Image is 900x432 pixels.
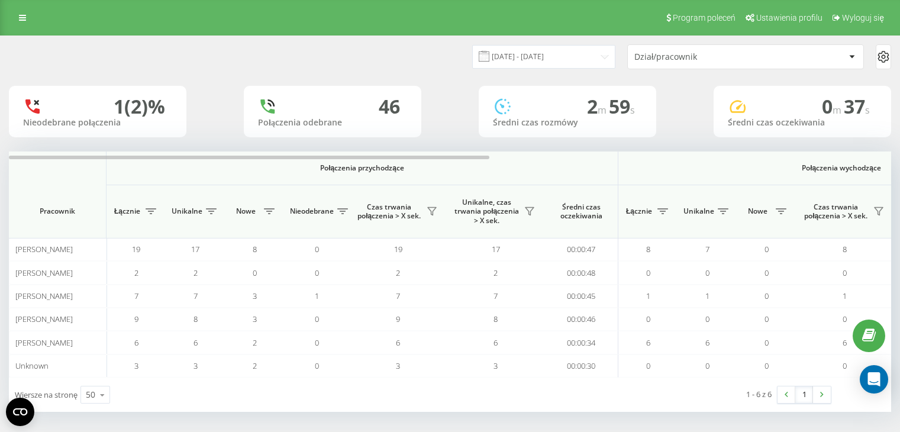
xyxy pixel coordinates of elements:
div: Nieodebrane połączenia [23,118,172,128]
span: 7 [396,291,400,301]
span: 6 [193,337,198,348]
span: 3 [493,360,498,371]
span: 9 [134,314,138,324]
button: Open CMP widget [6,398,34,426]
span: Łącznie [624,207,654,216]
span: Unknown [15,360,49,371]
span: 2 [587,94,609,119]
span: 0 [764,291,769,301]
span: 8 [193,314,198,324]
span: 7 [705,244,709,254]
span: 6 [396,337,400,348]
span: 0 [315,314,319,324]
span: Wyloguj się [842,13,884,22]
span: 0 [705,360,709,371]
div: Średni czas rozmówy [493,118,642,128]
span: 0 [843,360,847,371]
span: 0 [315,360,319,371]
span: 0 [764,360,769,371]
span: 3 [396,360,400,371]
span: [PERSON_NAME] [15,291,73,301]
span: 17 [492,244,500,254]
span: 0 [253,267,257,278]
span: [PERSON_NAME] [15,337,73,348]
span: [PERSON_NAME] [15,267,73,278]
span: 7 [193,291,198,301]
div: 1 - 6 z 6 [746,388,772,400]
span: s [630,104,635,117]
span: 0 [315,267,319,278]
span: Program poleceń [673,13,736,22]
span: Pracownik [19,207,96,216]
span: 1 [843,291,847,301]
span: Nieodebrane [290,207,334,216]
span: 2 [253,337,257,348]
span: 0 [764,267,769,278]
span: 0 [764,244,769,254]
span: 0 [764,314,769,324]
span: 2 [396,267,400,278]
span: Unikalne [172,207,202,216]
span: 6 [134,337,138,348]
td: 00:00:30 [544,354,618,378]
span: 0 [705,314,709,324]
span: 19 [132,244,140,254]
span: 1 [705,291,709,301]
span: [PERSON_NAME] [15,314,73,324]
span: 6 [646,337,650,348]
span: 8 [493,314,498,324]
span: Unikalne, czas trwania połączenia > X sek. [453,198,521,225]
div: Dział/pracownik [634,52,776,62]
span: 0 [843,314,847,324]
span: Czas trwania połączenia > X sek. [355,202,423,221]
td: 00:00:46 [544,308,618,331]
span: 2 [253,360,257,371]
span: 17 [191,244,199,254]
span: 0 [764,337,769,348]
span: 2 [493,267,498,278]
span: 59 [609,94,635,119]
span: 7 [493,291,498,301]
span: 7 [134,291,138,301]
span: 2 [193,267,198,278]
span: Wiersze na stronę [15,389,78,400]
span: 8 [646,244,650,254]
span: 1 [315,291,319,301]
td: 00:00:48 [544,261,618,284]
span: 3 [253,314,257,324]
span: 0 [646,360,650,371]
span: Łącznie [112,207,142,216]
span: 0 [315,244,319,254]
span: 6 [705,337,709,348]
span: 8 [843,244,847,254]
div: Open Intercom Messenger [860,365,888,394]
td: 00:00:34 [544,331,618,354]
div: Średni czas oczekiwania [728,118,877,128]
a: 1 [795,386,813,403]
div: 50 [86,389,95,401]
div: Połączenia odebrane [258,118,407,128]
span: 9 [396,314,400,324]
span: 3 [193,360,198,371]
span: m [598,104,609,117]
span: 3 [253,291,257,301]
span: Nowe [743,207,772,216]
span: Połączenia przychodzące [137,163,587,173]
span: 6 [843,337,847,348]
span: Czas trwania połączenia > X sek. [802,202,870,221]
div: 46 [379,95,400,118]
span: 0 [822,94,844,119]
span: 6 [493,337,498,348]
span: Nowe [231,207,260,216]
span: [PERSON_NAME] [15,244,73,254]
span: 19 [394,244,402,254]
td: 00:00:45 [544,285,618,308]
span: 8 [253,244,257,254]
span: m [833,104,844,117]
span: 0 [646,314,650,324]
span: 1 [646,291,650,301]
span: Ustawienia profilu [756,13,822,22]
span: 0 [705,267,709,278]
span: 0 [315,337,319,348]
div: 1 (2)% [114,95,165,118]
